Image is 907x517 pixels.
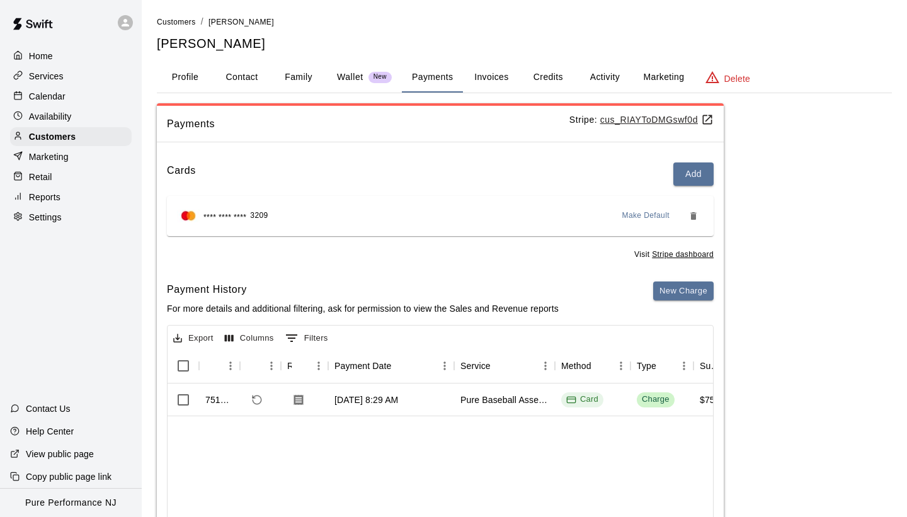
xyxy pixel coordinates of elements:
p: Wallet [337,71,363,84]
button: Remove [683,206,704,226]
a: Settings [10,208,132,227]
p: For more details and additional filtering, ask for permission to view the Sales and Revenue reports [167,302,559,315]
div: 751077 [205,394,234,406]
button: New Charge [653,281,714,301]
button: Sort [491,357,508,375]
button: Sort [392,357,409,375]
p: Contact Us [26,402,71,415]
a: Customers [10,127,132,146]
img: Credit card brand logo [177,210,200,222]
div: $75.00 [700,394,727,406]
button: Menu [309,356,328,375]
button: Export [170,329,217,348]
button: Add [673,162,714,186]
li: / [201,15,203,28]
div: Charge [642,394,670,406]
a: Reports [10,188,132,207]
div: Refund [240,348,281,383]
button: Menu [435,356,454,375]
p: Home [29,50,53,62]
h6: Payment History [167,281,559,298]
a: Home [10,47,132,65]
p: Services [29,70,64,82]
button: Menu [612,356,630,375]
div: Type [637,348,656,383]
button: Show filters [282,328,331,348]
button: Invoices [463,62,520,93]
p: Delete [724,72,750,85]
button: Credits [520,62,576,93]
p: Reports [29,191,60,203]
button: Marketing [633,62,694,93]
div: Method [561,348,591,383]
button: Sort [591,357,609,375]
h6: Cards [167,162,196,186]
p: Retail [29,171,52,183]
div: Type [630,348,693,383]
p: Stripe: [569,113,714,127]
button: Menu [262,356,281,375]
h5: [PERSON_NAME] [157,35,892,52]
div: Service [454,348,555,383]
span: Customers [157,18,196,26]
button: Sort [246,357,264,375]
div: Payment Date [328,348,454,383]
div: Id [199,348,240,383]
button: Payments [402,62,463,93]
p: Pure Performance NJ [25,496,117,509]
div: Card [566,394,598,406]
button: Menu [675,356,693,375]
div: Pure Baseball Assessment [460,394,549,406]
p: Settings [29,211,62,224]
button: Family [270,62,327,93]
span: New [368,73,392,81]
span: 3209 [250,210,268,222]
p: Availability [29,110,72,123]
div: Service [460,348,491,383]
a: Marketing [10,147,132,166]
button: Sort [205,357,223,375]
button: Activity [576,62,633,93]
span: [PERSON_NAME] [208,18,274,26]
p: Customers [29,130,76,143]
button: Menu [536,356,555,375]
p: Marketing [29,151,69,163]
button: Menu [221,356,240,375]
button: Download Receipt [287,389,310,411]
p: Copy public page link [26,470,111,483]
a: Retail [10,168,132,186]
button: Sort [656,357,674,375]
p: Calendar [29,90,66,103]
div: Method [555,348,630,383]
div: basic tabs example [157,62,892,93]
div: Payment Date [334,348,392,383]
button: Profile [157,62,214,93]
div: Aug 12, 2025, 8:29 AM [334,394,398,406]
a: Availability [10,107,132,126]
div: Receipt [281,348,328,383]
a: Calendar [10,87,132,106]
span: Payments [167,116,569,132]
nav: breadcrumb [157,15,892,29]
u: Stripe dashboard [652,250,714,259]
div: Subtotal [700,348,720,383]
p: Help Center [26,425,74,438]
a: Services [10,67,132,86]
button: Select columns [222,329,277,348]
a: You don't have the permission to visit the Stripe dashboard [652,250,714,259]
div: Receipt [287,348,292,383]
span: Visit [634,249,714,261]
a: cus_RIAYToDMGswf0d [600,115,714,125]
a: Customers [157,16,196,26]
span: Refund payment [246,389,268,411]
